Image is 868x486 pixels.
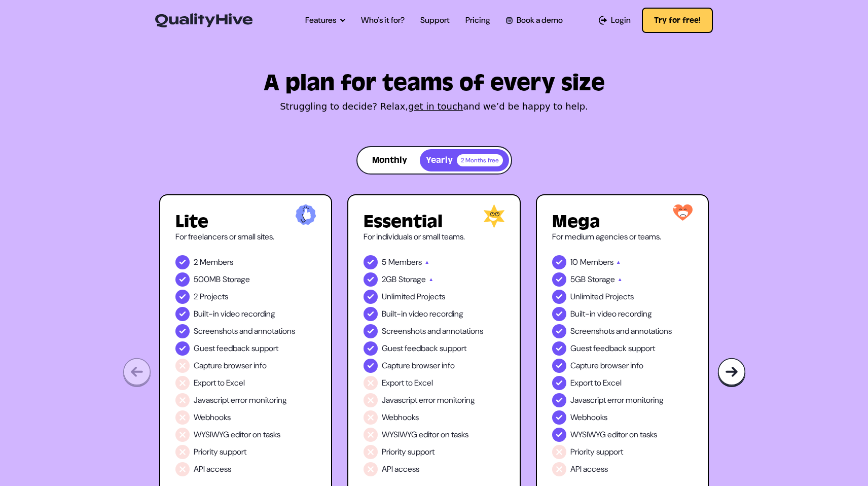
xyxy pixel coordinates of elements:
[194,325,295,337] span: Screenshots and annotations
[382,360,455,372] span: Capture browser info
[428,273,433,286] span: ▲
[570,360,643,372] span: Capture browser info
[382,429,468,441] span: WYSIWYG editor on tasks
[552,213,693,231] h2: Mega
[570,342,655,355] span: Guest feedback support
[506,17,513,23] img: Book a QualityHive Demo
[552,231,693,243] p: For medium agencies or teams.
[194,394,287,406] span: Javascript error monitoring
[159,74,709,92] h1: A plan for teams of every size
[580,256,613,268] span: Members
[388,256,422,268] span: Members
[611,14,631,26] span: Login
[361,14,405,26] a: Who's it for?
[382,291,415,303] span: Unlimited
[194,411,231,424] span: Webhooks
[424,256,429,268] span: ▲
[364,213,504,231] h2: Essential
[570,308,652,320] span: Built-in video recording
[570,394,664,406] span: Javascript error monitoring
[457,154,503,166] span: 2 Months free
[382,463,419,475] span: API access
[642,8,713,33] button: Try for free!
[465,14,490,26] a: Pricing
[382,342,466,355] span: Guest feedback support
[194,429,280,441] span: WYSIWYG editor on tasks
[570,256,578,268] span: 10
[570,377,622,389] span: Export to Excel
[359,149,420,171] button: Monthly
[382,377,433,389] span: Export to Excel
[364,231,504,243] p: For individuals or small teams.
[175,231,316,243] p: For freelancers or small sites.
[382,411,419,424] span: Webhooks
[570,291,603,303] span: Unlimited
[155,13,252,27] img: QualityHive - Bug Tracking Tool
[382,256,386,268] span: 5
[382,325,483,337] span: Screenshots and annotations
[382,394,475,406] span: Javascript error monitoring
[399,273,426,286] span: Storage
[420,14,450,26] a: Support
[570,429,657,441] span: WYSIWYG editor on tasks
[605,291,634,303] span: Projects
[382,308,463,320] span: Built-in video recording
[194,446,246,458] span: Priority support
[194,377,245,389] span: Export to Excel
[599,14,631,26] a: Login
[305,14,345,26] a: Features
[194,360,267,372] span: Capture browser info
[194,256,198,268] span: 2
[616,256,621,268] span: ▲
[194,463,231,475] span: API access
[159,99,709,114] p: Struggling to decide? Relax, and we’d be happy to help.
[618,273,623,286] span: ▲
[588,273,615,286] span: Storage
[194,291,198,303] span: 2
[820,438,863,481] iframe: LiveChat chat widget
[570,446,623,458] span: Priority support
[506,14,563,26] a: Book a demo
[570,325,672,337] span: Screenshots and annotations
[194,342,278,355] span: Guest feedback support
[175,213,316,231] h2: Lite
[420,149,509,171] button: Yearly
[200,256,233,268] span: Members
[223,273,250,286] span: Storage
[194,308,275,320] span: Built-in video recording
[382,273,396,286] span: 2GB
[570,463,608,475] span: API access
[200,291,228,303] span: Projects
[570,273,586,286] span: 5GB
[408,101,463,112] a: get in touch
[717,358,746,388] img: Bug tracking tool
[417,291,445,303] span: Projects
[570,411,607,424] span: Webhooks
[382,446,435,458] span: Priority support
[194,273,221,286] span: 500MB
